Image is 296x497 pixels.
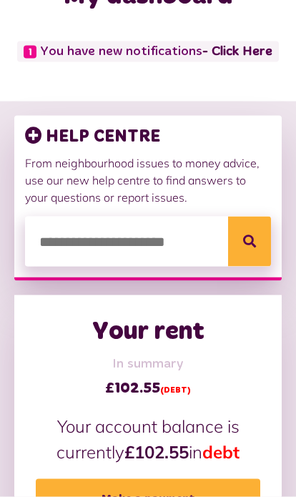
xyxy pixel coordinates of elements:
[36,317,260,348] h2: Your rent
[160,386,191,395] span: (DEBT)
[25,154,271,206] p: From neighbourhood issues to money advice, use our new help centre to find answers to your questi...
[36,413,260,465] p: Your account balance is currently in
[25,127,271,147] h3: HELP CENTRE
[202,441,240,463] span: debt
[36,378,260,399] span: £102.55
[36,355,260,374] span: In summary
[17,41,278,62] span: You have new notifications
[24,46,36,59] span: 1
[202,45,272,58] a: - Click Here
[124,441,189,463] strong: £102.55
